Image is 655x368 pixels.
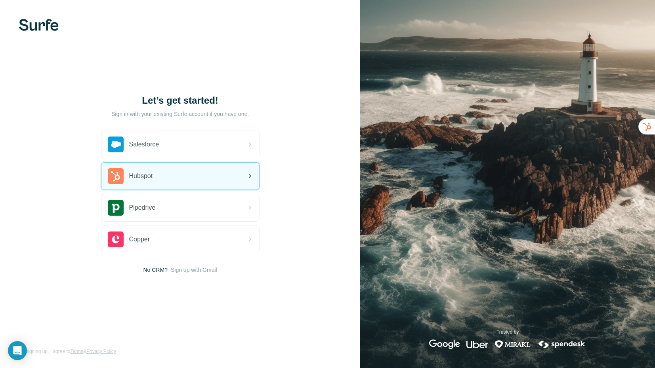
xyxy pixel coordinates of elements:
[171,266,217,274] button: Sign up with Gmail
[108,200,124,216] img: pipedrive's logo
[143,266,167,274] span: No CRM?
[129,235,150,244] span: Copper
[129,140,159,149] span: Salesforce
[495,340,531,349] img: mirakl's logo
[108,137,124,152] img: salesforce's logo
[129,171,153,181] span: Hubspot
[111,110,249,118] p: Sign in with your existing Surfe account if you have one.
[8,341,27,360] div: Open Intercom Messenger
[108,168,124,184] img: hubspot's logo
[108,231,124,247] img: copper's logo
[19,19,59,31] img: Surfe's logo
[537,340,586,349] img: spendesk's logo
[497,328,519,336] p: Trusted by
[101,94,260,107] h1: Let’s get started!
[429,340,460,349] img: google's logo
[129,203,156,212] span: Pipedrive
[86,349,116,354] a: Privacy Policy
[466,340,488,349] img: uber's logo
[19,348,116,355] span: By signing up, I agree to &
[70,349,83,354] a: Terms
